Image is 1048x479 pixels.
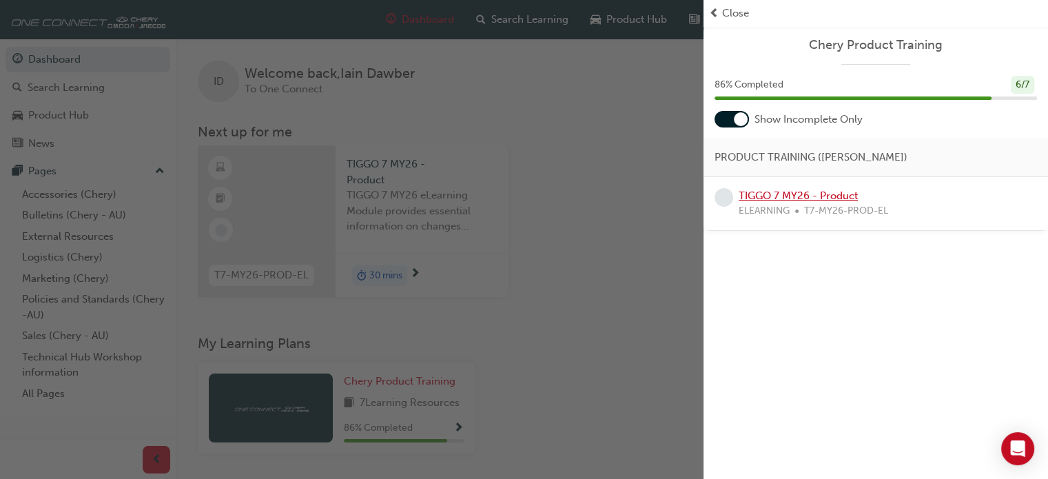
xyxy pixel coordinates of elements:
[804,203,888,219] span: T7-MY26-PROD-EL
[715,150,907,165] span: PRODUCT TRAINING ([PERSON_NAME])
[709,6,719,21] span: prev-icon
[1001,432,1034,465] div: Open Intercom Messenger
[722,6,749,21] span: Close
[715,188,733,207] span: learningRecordVerb_NONE-icon
[715,37,1037,53] a: Chery Product Training
[709,6,1042,21] button: prev-iconClose
[739,190,858,202] a: TIGGO 7 MY26 - Product
[1011,76,1034,94] div: 6 / 7
[754,112,863,128] span: Show Incomplete Only
[739,203,790,219] span: ELEARNING
[715,77,783,93] span: 86 % Completed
